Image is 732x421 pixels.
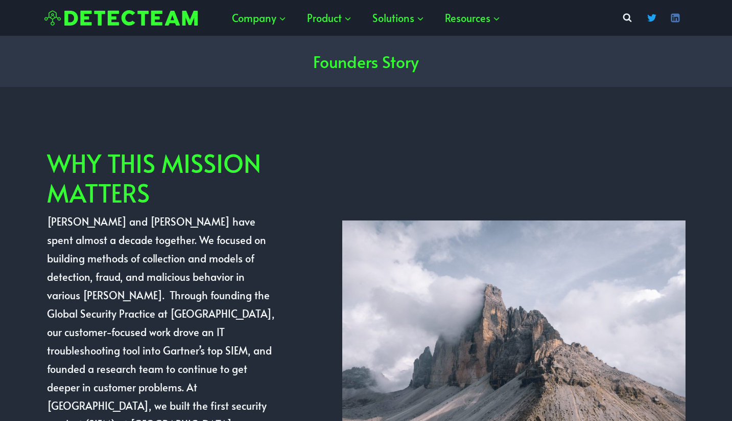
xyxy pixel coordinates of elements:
a: Resources [435,3,511,33]
a: Product [297,3,362,33]
a: Solutions [362,3,435,33]
span: Resources [445,9,501,27]
span: Product [307,9,352,27]
nav: Primary [222,3,511,33]
h1: Founders Story [313,49,419,74]
button: View Search Form [618,9,636,27]
a: Linkedin [665,8,686,28]
span: Solutions [372,9,424,27]
span: Company [232,9,287,27]
h2: Why This mission matters [47,148,275,207]
img: Detecteam [44,10,198,26]
a: Twitter [642,8,662,28]
a: Company [222,3,297,33]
